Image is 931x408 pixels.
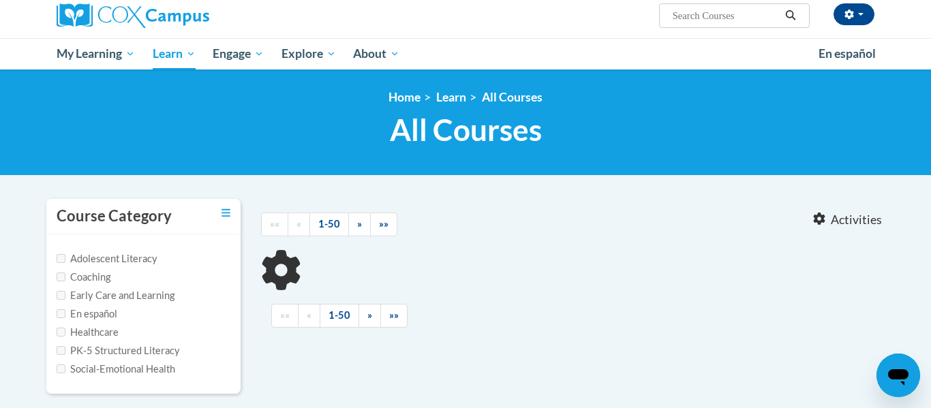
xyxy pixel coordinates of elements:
[390,112,542,148] span: All Courses
[271,304,299,328] a: Begining
[780,7,801,24] button: Search
[298,304,320,328] a: Previous
[281,46,336,62] span: Explore
[57,291,65,300] input: Checkbox for Options
[819,46,876,61] span: En español
[144,38,204,69] a: Learn
[57,362,175,377] label: Social-Emotional Health
[261,213,288,236] a: Begining
[36,38,895,69] div: Main menu
[379,218,388,230] span: »»
[388,90,421,104] a: Home
[671,7,780,24] input: Search Courses
[57,288,174,303] label: Early Care and Learning
[280,309,290,321] span: ««
[57,272,65,281] input: Checkbox for Options
[204,38,273,69] a: Engage
[345,38,409,69] a: About
[153,46,196,62] span: Learn
[57,254,65,263] input: Checkbox for Options
[222,206,230,221] a: Toggle collapse
[213,46,264,62] span: Engage
[57,325,119,340] label: Healthcare
[270,218,279,230] span: ««
[436,90,466,104] a: Learn
[389,309,399,321] span: »»
[57,346,65,355] input: Checkbox for Options
[810,40,885,68] a: En español
[288,213,310,236] a: Previous
[309,213,349,236] a: 1-50
[57,206,172,227] h3: Course Category
[57,309,65,318] input: Checkbox for Options
[834,3,874,25] button: Account Settings
[57,307,117,321] label: En español
[370,213,397,236] a: End
[57,343,180,358] label: PK-5 Structured Literacy
[367,309,372,321] span: »
[48,38,144,69] a: My Learning
[353,46,399,62] span: About
[273,38,345,69] a: Explore
[57,270,110,285] label: Coaching
[57,3,209,28] img: Cox Campus
[57,251,157,266] label: Adolescent Literacy
[482,90,543,104] a: All Courses
[348,213,371,236] a: Next
[57,328,65,336] input: Checkbox for Options
[57,3,316,28] a: Cox Campus
[831,213,882,227] span: Activities
[57,46,135,62] span: My Learning
[57,364,65,373] input: Checkbox for Options
[320,304,359,328] a: 1-50
[876,354,920,397] iframe: Button to launch messaging window
[307,309,311,321] span: «
[380,304,408,328] a: End
[296,218,301,230] span: «
[357,218,362,230] span: »
[358,304,381,328] a: Next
